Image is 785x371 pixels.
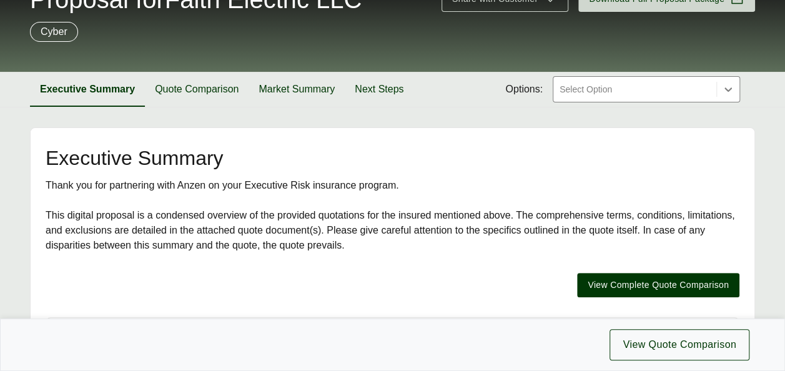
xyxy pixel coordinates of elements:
button: Executive Summary [30,72,145,107]
h2: Executive Summary [46,148,739,168]
button: Next Steps [345,72,413,107]
div: Thank you for partnering with Anzen on your Executive Risk insurance program. This digital propos... [46,178,739,253]
button: Market Summary [249,72,345,107]
span: View Complete Quote Comparison [588,279,729,292]
button: Quote Comparison [145,72,249,107]
span: View Quote Comparison [623,337,736,352]
span: Options: [505,82,543,97]
button: View Complete Quote Comparison [577,273,739,297]
p: Cyber [41,24,67,39]
button: View Quote Comparison [610,329,749,360]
